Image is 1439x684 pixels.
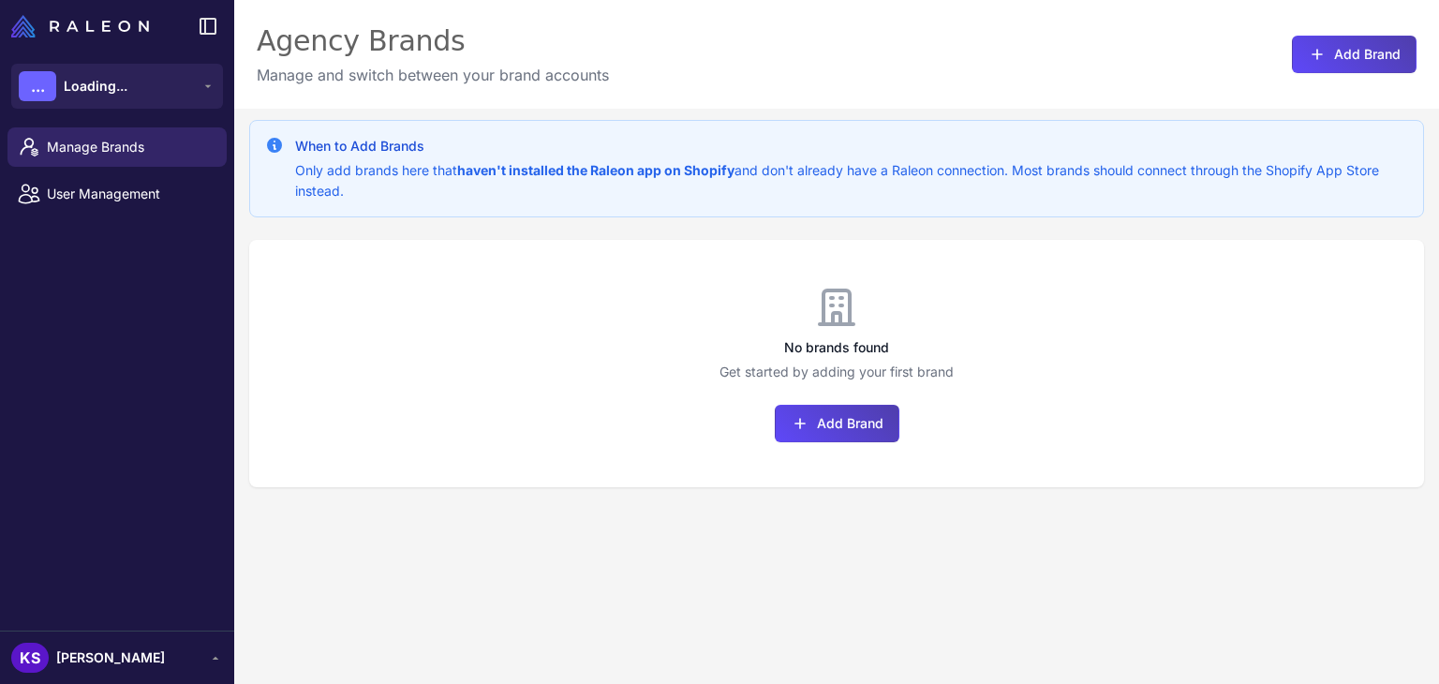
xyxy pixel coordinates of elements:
strong: haven't installed the Raleon app on Shopify [457,162,734,178]
button: Add Brand [775,405,899,442]
div: ... [19,71,56,101]
h3: When to Add Brands [295,136,1408,156]
a: Raleon Logo [11,15,156,37]
p: Get started by adding your first brand [249,362,1424,382]
span: [PERSON_NAME] [56,647,165,668]
a: Manage Brands [7,127,227,167]
a: User Management [7,174,227,214]
p: Only add brands here that and don't already have a Raleon connection. Most brands should connect ... [295,160,1408,201]
div: KS [11,643,49,673]
img: Raleon Logo [11,15,149,37]
p: Manage and switch between your brand accounts [257,64,609,86]
button: Add Brand [1292,36,1417,73]
span: Loading... [64,76,127,97]
button: ...Loading... [11,64,223,109]
h3: No brands found [249,337,1424,358]
span: User Management [47,184,212,204]
span: Manage Brands [47,137,212,157]
div: Agency Brands [257,22,609,60]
